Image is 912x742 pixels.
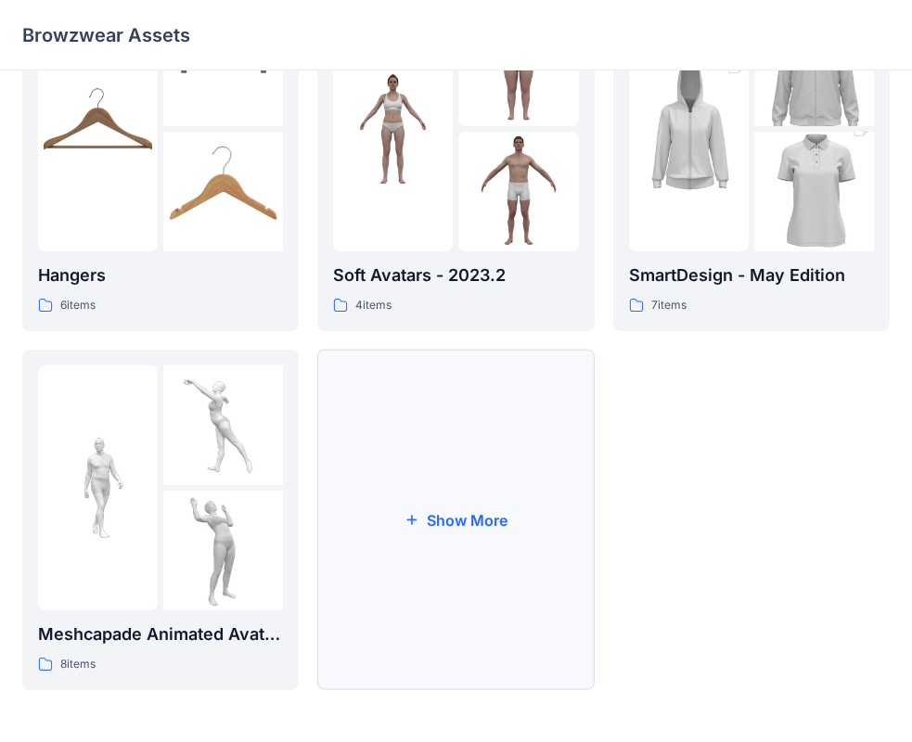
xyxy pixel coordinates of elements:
[629,262,874,288] p: SmartDesign - May Edition
[651,296,687,315] p: 7 items
[458,132,578,251] img: folder 3
[163,132,283,251] img: folder 3
[333,262,578,288] p: Soft Avatars - 2023.2
[60,296,96,315] p: 6 items
[38,621,283,647] p: Meshcapade Animated Avatars
[333,69,453,188] img: folder 1
[38,428,158,547] img: folder 1
[754,102,874,282] img: folder 3
[60,655,96,674] p: 8 items
[163,491,283,610] img: folder 3
[38,262,283,288] p: Hangers
[22,22,190,48] p: Browzwear Assets
[355,296,392,315] p: 4 items
[22,350,299,690] a: folder 1folder 2folder 3Meshcapade Animated Avatars8items
[163,365,283,485] img: folder 2
[629,39,749,219] img: folder 1
[38,69,158,188] img: folder 1
[317,350,594,690] button: Show More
